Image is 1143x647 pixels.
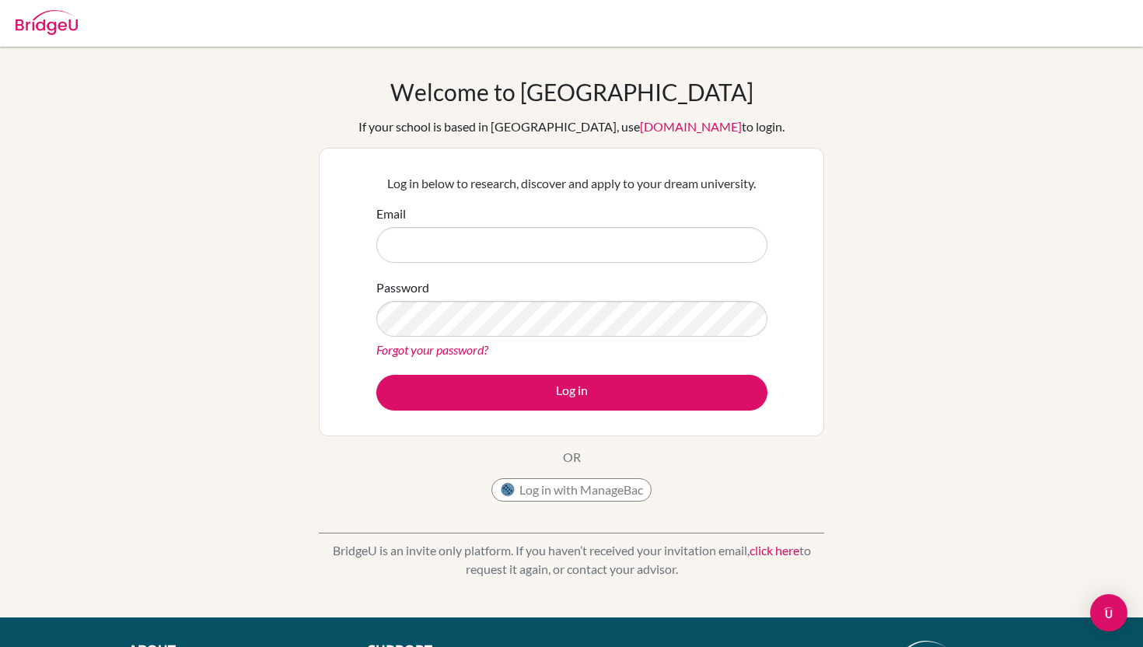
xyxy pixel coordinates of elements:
div: If your school is based in [GEOGRAPHIC_DATA], use to login. [358,117,785,136]
p: OR [563,448,581,467]
img: Bridge-U [16,10,78,35]
button: Log in with ManageBac [491,478,652,502]
div: Open Intercom Messenger [1090,594,1127,631]
button: Log in [376,375,767,411]
p: Log in below to research, discover and apply to your dream university. [376,174,767,193]
label: Password [376,278,429,297]
a: Forgot your password? [376,342,488,357]
a: [DOMAIN_NAME] [640,119,742,134]
a: click here [750,543,799,558]
p: BridgeU is an invite only platform. If you haven’t received your invitation email, to request it ... [319,541,824,579]
h1: Welcome to [GEOGRAPHIC_DATA] [390,78,753,106]
label: Email [376,205,406,223]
